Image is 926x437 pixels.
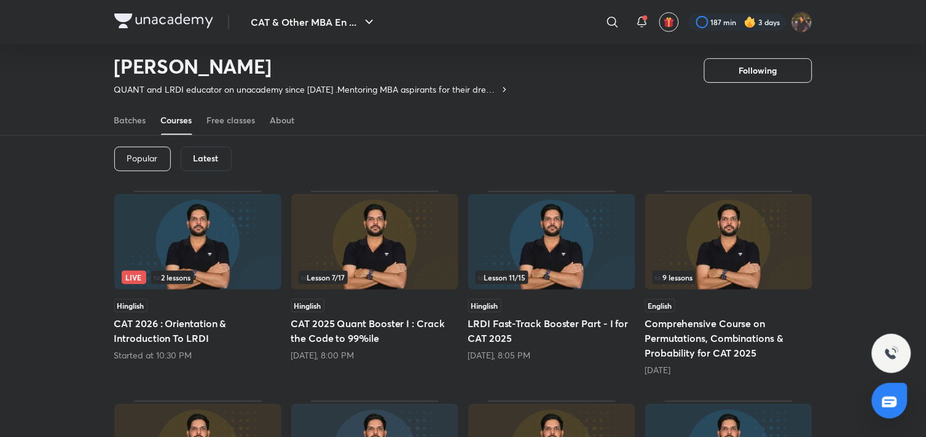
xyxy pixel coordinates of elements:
[645,191,812,376] div: Comprehensive Course on Permutations, Combinations & Probability for CAT 2025
[653,271,805,284] div: infocontainer
[114,106,146,135] a: Batches
[291,194,458,290] img: Thumbnail
[114,316,281,346] h5: CAT 2026 : Orientation & Introduction To LRDI
[653,271,805,284] div: infosection
[114,54,509,79] h2: [PERSON_NAME]
[114,349,281,362] div: Started at 10:30 PM
[468,191,635,376] div: LRDI Fast-Track Booster Part - I for CAT 2025
[122,271,274,284] div: left
[122,271,274,284] div: infosection
[127,153,158,163] p: Popular
[122,271,146,284] span: Live
[645,194,812,290] img: Thumbnail
[154,274,191,281] span: 2 lessons
[114,114,146,126] div: Batches
[122,271,274,284] div: infocontainer
[299,271,451,284] div: infosection
[468,316,635,346] h5: LRDI Fast-Track Booster Part - I for CAT 2025
[270,114,295,126] div: About
[655,274,693,281] span: 9 lessons
[299,271,451,284] div: left
[704,58,812,83] button: Following
[114,14,213,31] a: Company Logo
[161,114,192,126] div: Courses
[739,64,777,77] span: Following
[664,17,675,28] img: avatar
[291,191,458,376] div: CAT 2025 Quant Booster I : Crack the Code to 99%ile
[478,274,526,281] span: Lesson 11 / 15
[468,299,501,312] span: Hinglish
[270,106,295,135] a: About
[468,194,635,290] img: Thumbnail
[476,271,628,284] div: infocontainer
[114,299,147,312] span: Hinglish
[301,274,345,281] span: Lesson 7 / 17
[291,299,324,312] span: Hinglish
[207,114,256,126] div: Free classes
[207,106,256,135] a: Free classes
[653,271,805,284] div: left
[114,194,281,290] img: Thumbnail
[291,349,458,362] div: Tomorrow, 8:00 PM
[114,191,281,376] div: CAT 2026 : Orientation & Introduction To LRDI
[299,271,451,284] div: infocontainer
[161,106,192,135] a: Courses
[476,271,628,284] div: left
[744,16,756,28] img: streak
[645,299,675,312] span: English
[791,12,812,33] img: Bhumika Varshney
[291,316,458,346] h5: CAT 2025 Quant Booster I : Crack the Code to 99%ile
[194,153,219,163] h6: Latest
[244,10,384,34] button: CAT & Other MBA En ...
[645,316,812,360] h5: Comprehensive Course on Permutations, Combinations & Probability for CAT 2025
[884,346,899,361] img: ttu
[114,83,500,96] p: QUANT and LRDI educator on unacademy since [DATE] .Mentoring MBA aspirants for their dream B scho...
[476,271,628,284] div: infosection
[645,364,812,376] div: 13 days ago
[468,349,635,362] div: Today, 8:05 PM
[659,12,679,32] button: avatar
[114,14,213,28] img: Company Logo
